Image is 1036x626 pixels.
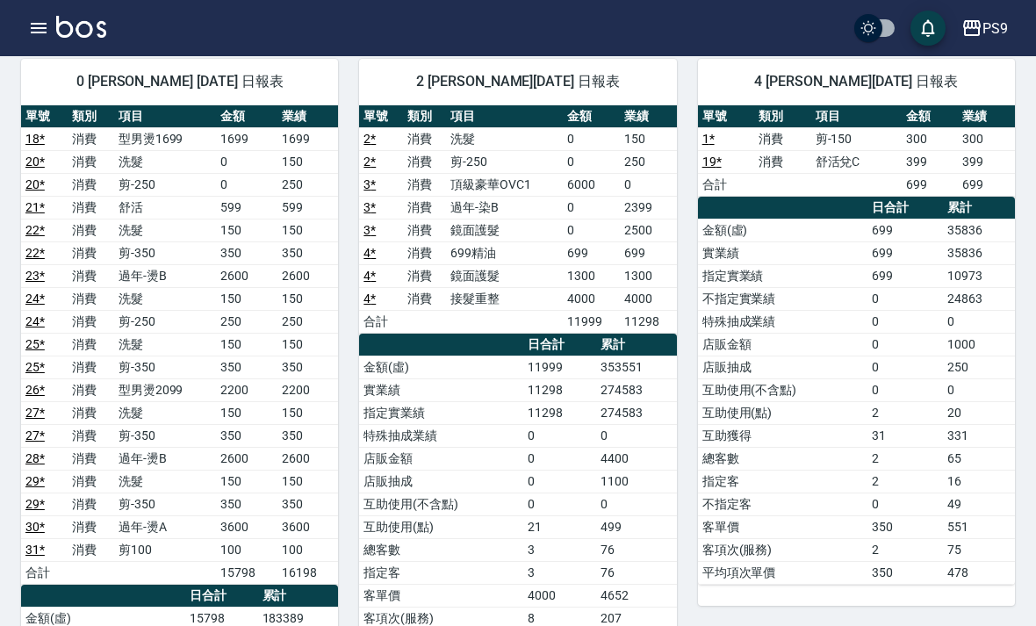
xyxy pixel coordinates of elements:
[216,401,277,424] td: 150
[68,287,114,310] td: 消費
[277,401,338,424] td: 150
[867,493,942,515] td: 0
[277,241,338,264] td: 350
[958,105,1015,128] th: 業績
[359,470,523,493] td: 店販抽成
[523,401,596,424] td: 11298
[114,173,217,196] td: 剪-250
[277,538,338,561] td: 100
[867,515,942,538] td: 350
[277,447,338,470] td: 2600
[867,538,942,561] td: 2
[754,127,810,150] td: 消費
[596,356,677,378] td: 353551
[698,310,868,333] td: 特殊抽成業績
[216,333,277,356] td: 150
[811,150,902,173] td: 舒活兌C
[698,105,754,128] th: 單號
[867,310,942,333] td: 0
[943,538,1015,561] td: 75
[21,561,68,584] td: 合計
[698,424,868,447] td: 互助獲得
[359,401,523,424] td: 指定實業績
[68,241,114,264] td: 消費
[620,219,677,241] td: 2500
[277,424,338,447] td: 350
[216,447,277,470] td: 2600
[620,173,677,196] td: 0
[867,424,942,447] td: 31
[867,378,942,401] td: 0
[114,241,217,264] td: 剪-350
[943,310,1015,333] td: 0
[698,219,868,241] td: 金額(虛)
[68,333,114,356] td: 消費
[68,105,114,128] th: 類別
[403,127,446,150] td: 消費
[698,493,868,515] td: 不指定客
[943,219,1015,241] td: 35836
[596,561,677,584] td: 76
[185,585,258,608] th: 日合計
[359,424,523,447] td: 特殊抽成業績
[68,173,114,196] td: 消費
[596,447,677,470] td: 4400
[943,561,1015,584] td: 478
[698,105,1015,197] table: a dense table
[698,333,868,356] td: 店販金額
[277,378,338,401] td: 2200
[867,241,942,264] td: 699
[982,18,1008,40] div: PS9
[359,584,523,607] td: 客單價
[943,401,1015,424] td: 20
[596,401,677,424] td: 274583
[867,333,942,356] td: 0
[867,197,942,219] th: 日合計
[68,538,114,561] td: 消費
[114,310,217,333] td: 剪-250
[446,150,563,173] td: 剪-250
[902,150,958,173] td: 399
[698,197,1015,585] table: a dense table
[403,105,446,128] th: 類別
[277,493,338,515] td: 350
[943,356,1015,378] td: 250
[698,470,868,493] td: 指定客
[216,105,277,128] th: 金額
[620,150,677,173] td: 250
[943,447,1015,470] td: 65
[698,173,754,196] td: 合計
[620,105,677,128] th: 業績
[68,356,114,378] td: 消費
[403,287,446,310] td: 消費
[754,105,810,128] th: 類別
[114,493,217,515] td: 剪-350
[902,105,958,128] th: 金額
[596,334,677,356] th: 累計
[277,287,338,310] td: 150
[114,105,217,128] th: 項目
[902,127,958,150] td: 300
[114,333,217,356] td: 洗髮
[216,356,277,378] td: 350
[216,515,277,538] td: 3600
[114,538,217,561] td: 剪100
[68,401,114,424] td: 消費
[563,196,620,219] td: 0
[867,356,942,378] td: 0
[216,493,277,515] td: 350
[216,287,277,310] td: 150
[216,127,277,150] td: 1699
[277,127,338,150] td: 1699
[68,196,114,219] td: 消費
[563,310,620,333] td: 11999
[216,538,277,561] td: 100
[698,401,868,424] td: 互助使用(點)
[446,196,563,219] td: 過年-染B
[698,378,868,401] td: 互助使用(不含點)
[277,219,338,241] td: 150
[277,515,338,538] td: 3600
[867,561,942,584] td: 350
[698,561,868,584] td: 平均項次單價
[563,264,620,287] td: 1300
